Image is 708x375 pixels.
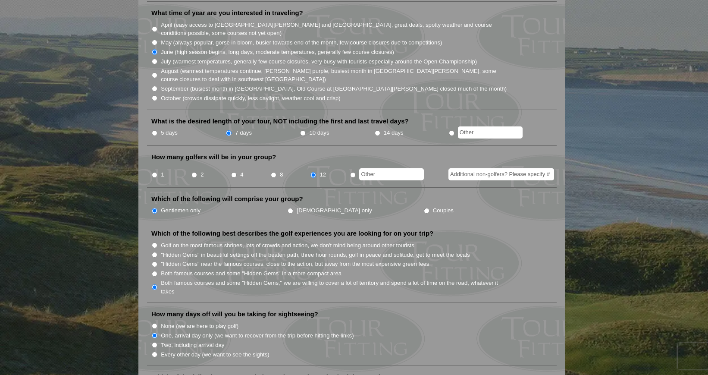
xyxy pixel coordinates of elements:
[151,195,303,203] label: Which of the following will comprise your group?
[161,241,414,250] label: Golf on the most famous shrines, lots of crowds and action, we don't mind being around other tour...
[235,129,252,137] label: 7 days
[310,129,329,137] label: 10 days
[161,57,477,66] label: July (warmest temperatures, generally few course closures, very busy with tourists especially aro...
[320,170,326,179] label: 12
[200,170,204,179] label: 2
[161,322,238,331] label: None (we are here to play golf)
[448,168,554,180] input: Additional non-golfers? Please specify #
[433,206,454,215] label: Couples
[297,206,372,215] label: [DEMOGRAPHIC_DATA] only
[161,170,164,179] label: 1
[161,94,341,103] label: October (crowds dissipate quickly, less daylight, weather cool and crisp)
[161,260,429,268] label: "Hidden Gems" near the famous courses, close to the action, but away from the most expensive gree...
[161,85,507,93] label: September (busiest month in [GEOGRAPHIC_DATA], Old Course at [GEOGRAPHIC_DATA][PERSON_NAME] close...
[280,170,283,179] label: 8
[151,229,433,238] label: Which of the following best describes the golf experiences you are looking for on your trip?
[161,350,269,359] label: Every other day (we want to see the sights)
[161,21,508,38] label: April (easy access to [GEOGRAPHIC_DATA][PERSON_NAME] and [GEOGRAPHIC_DATA], great deals, spotty w...
[161,269,341,278] label: Both famous courses and some "Hidden Gems" in a more compact area
[161,67,508,84] label: August (warmest temperatures continue, [PERSON_NAME] purple, busiest month in [GEOGRAPHIC_DATA][P...
[161,341,224,350] label: Two, including arrival day
[161,38,442,47] label: May (always popular, gorse in bloom, busier towards end of the month, few course closures due to ...
[240,170,243,179] label: 4
[151,9,303,17] label: What time of year are you interested in traveling?
[161,129,178,137] label: 5 days
[161,331,354,340] label: One, arrival day only (we want to recover from the trip before hitting the links)
[161,206,200,215] label: Gentlemen only
[151,310,318,318] label: How many days off will you be taking for sightseeing?
[151,117,409,126] label: What is the desired length of your tour, NOT including the first and last travel days?
[151,153,276,161] label: How many golfers will be in your group?
[359,168,424,180] input: Other
[458,126,523,139] input: Other
[161,48,394,57] label: June (high season begins, long days, moderate temperatures, generally few course closures)
[384,129,404,137] label: 14 days
[161,279,508,296] label: Both famous courses and some "Hidden Gems," we are willing to cover a lot of territory and spend ...
[161,251,470,259] label: "Hidden Gems" in beautiful settings off the beaten path, three hour rounds, golf in peace and sol...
